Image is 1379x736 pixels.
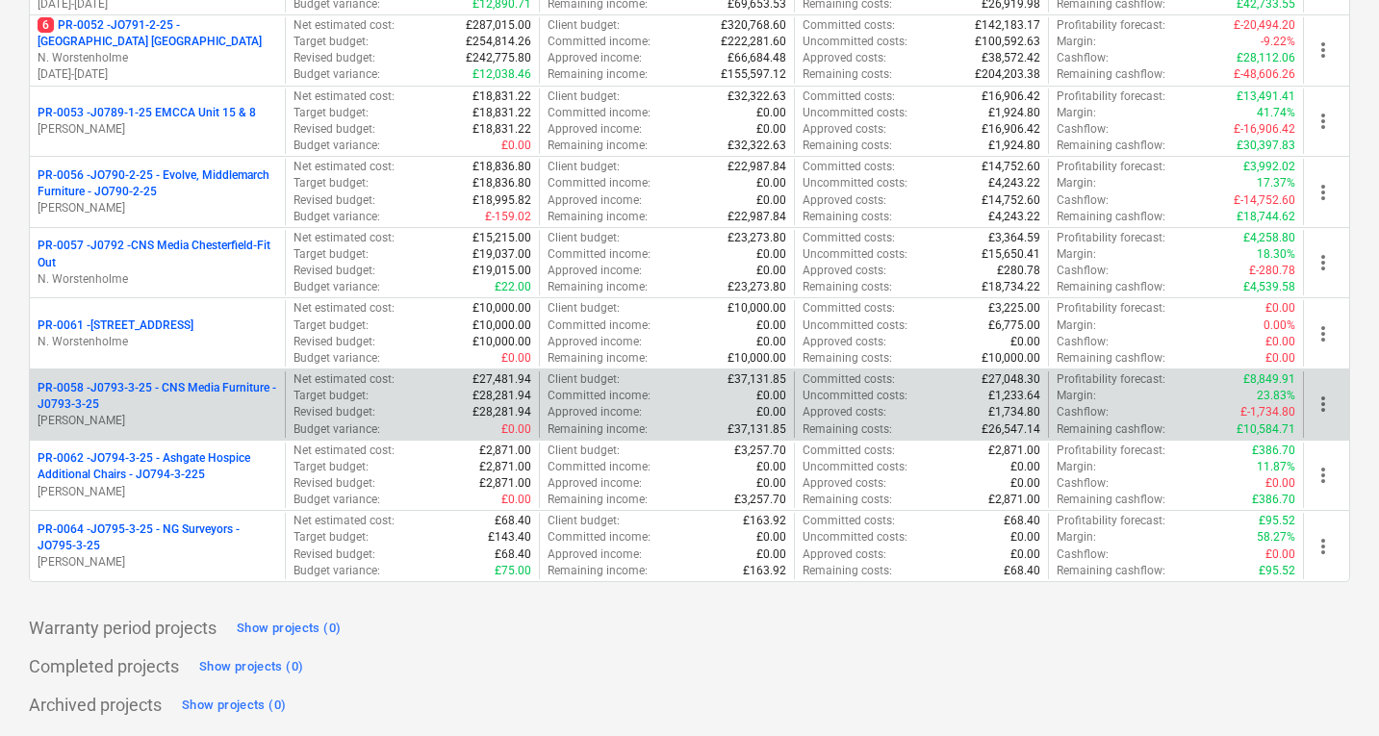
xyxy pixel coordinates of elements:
p: Target budget : [294,388,369,404]
p: £0.00 [756,246,786,263]
p: Approved income : [548,263,642,279]
p: Net estimated cost : [294,300,395,317]
p: £18,744.62 [1237,209,1295,225]
p: Remaining cashflow : [1057,66,1165,83]
span: more_vert [1312,535,1335,558]
div: PR-0058 -J0793-3-25 - CNS Media Furniture - J0793-3-25[PERSON_NAME] [38,380,277,429]
p: Uncommitted costs : [803,459,907,475]
p: £0.00 [501,421,531,438]
p: Revised budget : [294,50,375,66]
p: £0.00 [1010,334,1040,350]
p: £14,752.60 [982,159,1040,175]
p: £15,650.41 [982,246,1040,263]
p: Profitability forecast : [1057,371,1165,388]
span: more_vert [1312,110,1335,133]
p: Committed costs : [803,443,895,459]
p: £18,995.82 [472,192,531,209]
p: £10,000.00 [728,300,786,317]
p: Remaining income : [548,279,648,295]
p: Cashflow : [1057,263,1109,279]
p: Client budget : [548,300,620,317]
p: Revised budget : [294,404,375,420]
p: £18,734.22 [982,279,1040,295]
p: Approved income : [548,334,642,350]
p: Approved income : [548,546,642,563]
p: £0.00 [1265,546,1295,563]
div: Show projects (0) [199,656,303,678]
p: Margin : [1057,105,1096,121]
button: Show projects (0) [232,613,345,644]
p: £23,273.80 [728,279,786,295]
div: PR-0064 -JO795-3-25 - NG Surveyors - JO795-3-25[PERSON_NAME] [38,521,277,571]
p: £100,592.63 [975,34,1040,50]
p: Margin : [1057,175,1096,191]
p: 17.37% [1257,175,1295,191]
p: Revised budget : [294,121,375,138]
p: £386.70 [1252,443,1295,459]
p: Uncommitted costs : [803,34,907,50]
p: £3,364.59 [988,230,1040,246]
p: £-14,752.60 [1234,192,1295,209]
p: Remaining costs : [803,421,892,438]
p: Net estimated cost : [294,17,395,34]
p: 23.83% [1257,388,1295,404]
p: £27,481.94 [472,371,531,388]
p: £32,322.63 [728,138,786,154]
p: £0.00 [1265,300,1295,317]
p: Target budget : [294,529,369,546]
p: £4,243.22 [988,209,1040,225]
p: £27,048.30 [982,371,1040,388]
p: £0.00 [756,459,786,475]
p: £68.40 [495,546,531,563]
p: £4,539.58 [1243,279,1295,295]
span: more_vert [1312,322,1335,345]
p: Budget variance : [294,492,380,508]
p: Budget variance : [294,209,380,225]
p: Remaining cashflow : [1057,350,1165,367]
p: Committed costs : [803,371,895,388]
p: £66,684.48 [728,50,786,66]
button: Show projects (0) [194,651,308,682]
p: Committed costs : [803,17,895,34]
p: £254,814.26 [466,34,531,50]
p: Budget variance : [294,421,380,438]
p: Remaining income : [548,421,648,438]
p: £2,871.00 [479,459,531,475]
p: £0.00 [756,175,786,191]
p: Remaining income : [548,563,648,579]
p: Target budget : [294,34,369,50]
p: Remaining income : [548,66,648,83]
p: £0.00 [756,317,786,334]
p: £3,257.70 [734,443,786,459]
p: Target budget : [294,459,369,475]
p: Margin : [1057,388,1096,404]
p: PR-0057 - J0792 -CNS Media Chesterfield-Fit Out [38,238,277,270]
p: Committed income : [548,459,651,475]
p: £0.00 [1265,334,1295,350]
p: £18,831.22 [472,121,531,138]
p: Uncommitted costs : [803,529,907,546]
p: Net estimated cost : [294,230,395,246]
p: £22,987.84 [728,159,786,175]
div: Show projects (0) [182,695,286,717]
p: Target budget : [294,105,369,121]
span: more_vert [1312,393,1335,416]
p: Remaining costs : [803,138,892,154]
p: £142,183.17 [975,17,1040,34]
p: £23,273.80 [728,230,786,246]
p: N. Worstenholme [38,334,277,350]
p: Remaining costs : [803,279,892,295]
p: Budget variance : [294,563,380,579]
p: Client budget : [548,159,620,175]
div: PR-0056 -JO790-2-25 - Evolve, Middlemarch Furniture - JO790-2-25[PERSON_NAME] [38,167,277,216]
p: Remaining cashflow : [1057,492,1165,508]
p: Cashflow : [1057,404,1109,420]
p: £0.00 [756,334,786,350]
p: £19,015.00 [472,263,531,279]
p: £155,597.12 [721,66,786,83]
p: Client budget : [548,17,620,34]
p: Cashflow : [1057,475,1109,492]
p: Net estimated cost : [294,513,395,529]
p: Revised budget : [294,263,375,279]
p: £22,987.84 [728,209,786,225]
